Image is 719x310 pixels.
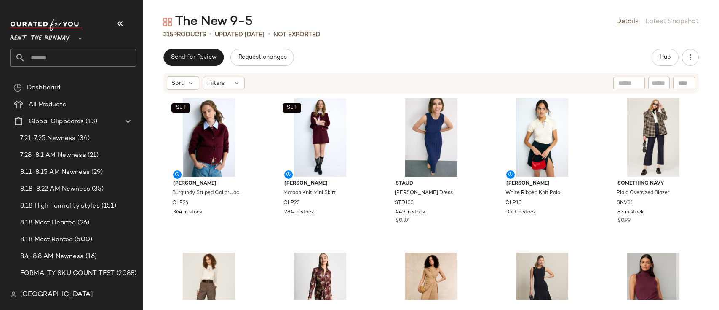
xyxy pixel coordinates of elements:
span: 8.18-8.22 AM Newness [20,184,90,194]
span: 8.11-8.15 AM Newness [20,167,90,177]
span: 8.4-8.8 AM Newness [20,252,84,261]
span: 350 in stock [506,209,536,216]
span: Request changes [238,54,286,61]
span: FORMALTY SKU COUNT TEST [20,269,115,278]
span: Global Clipboards [29,117,84,127]
span: White Ribbed Knit Polo [505,189,560,197]
span: (26) [76,218,89,228]
button: Request changes [230,49,294,66]
span: SET [286,105,297,111]
span: (3) [69,286,79,295]
span: Filters [207,79,225,88]
span: 364 in stock [173,209,203,216]
button: SET [171,103,190,113]
span: Rent the Runway [10,29,70,44]
span: [PERSON_NAME] Dress [395,189,453,197]
span: SNV31 [617,199,633,207]
span: 83 in stock [617,209,644,216]
p: updated [DATE] [215,30,265,39]
img: CLP23.jpg [278,98,363,177]
span: 7.28-8.1 AM Newness [20,151,86,160]
span: 449 in stock [396,209,425,216]
img: cfy_white_logo.C9jOOHJF.svg [10,19,82,31]
span: (13) [84,117,97,127]
span: Something Navy [617,180,689,188]
span: Sort [171,79,184,88]
img: svg%3e [163,18,172,26]
div: The New 9-5 [163,13,253,30]
span: (29) [90,167,103,177]
img: svg%3e [10,291,17,298]
span: • [268,30,270,40]
span: SET [175,105,186,111]
span: $0.37 [396,217,409,225]
div: Products [163,30,206,39]
span: Hub [659,54,671,61]
span: (34) [75,134,90,143]
span: [PERSON_NAME] [173,180,245,188]
span: Jeans Exposure [20,286,69,295]
span: Maroon Knit Mini Skirt [283,189,336,197]
span: Plaid Oversized Blazer [617,189,669,197]
span: 8.18 Most Hearted [20,218,76,228]
span: CLP24 [172,199,189,207]
span: $0.99 [617,217,631,225]
button: Hub [652,49,679,66]
img: STD133.jpg [389,98,474,177]
img: CLP15.jpg [500,98,585,177]
span: Send for Review [171,54,217,61]
span: CLP23 [283,199,300,207]
img: svg%3e [13,84,22,92]
span: 8.18 High Formality styles [20,201,100,211]
img: SNV31.jpg [611,98,696,177]
span: (35) [90,184,104,194]
span: CLP15 [505,199,521,207]
p: Not Exported [273,30,321,39]
span: [PERSON_NAME] [284,180,356,188]
span: [GEOGRAPHIC_DATA] [20,290,93,300]
span: Dashboard [27,83,60,93]
span: (2088) [115,269,136,278]
span: Burgundy Striped Collar Jacket [172,189,244,197]
span: 7.21-7.25 Newness [20,134,75,143]
span: (21) [86,151,99,160]
span: 284 in stock [284,209,314,216]
a: Details [616,17,639,27]
span: (16) [84,252,97,261]
span: (500) [73,235,92,245]
span: [PERSON_NAME] [506,180,578,188]
button: Send for Review [163,49,224,66]
span: 315 [163,32,173,38]
span: Staud [396,180,467,188]
span: (151) [100,201,117,211]
button: SET [283,103,301,113]
img: CLP24.jpg [166,98,251,177]
span: • [209,30,211,40]
span: STD133 [395,199,414,207]
span: All Products [29,100,66,110]
span: 8.18 Most Rented [20,235,73,245]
